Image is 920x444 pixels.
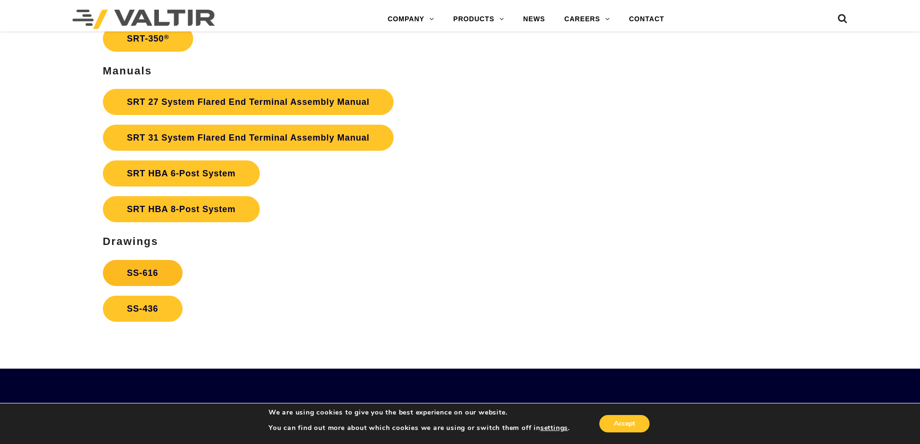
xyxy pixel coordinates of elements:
a: SS-436 [103,296,183,322]
button: settings [540,424,568,432]
button: Accept [599,415,650,432]
strong: Drawings [103,235,158,247]
a: CONTACT [619,10,674,29]
a: NEWS [513,10,554,29]
strong: SRT HBA 6-Post System [127,169,236,178]
p: We are using cookies to give you the best experience on our website. [269,408,570,417]
a: SS-616 [103,260,183,286]
a: COMPANY [378,10,444,29]
p: You can find out more about which cookies we are using or switch them off in . [269,424,570,432]
img: Valtir [72,10,215,29]
a: SRT 31 System Flared End Terminal Assembly Manual [103,125,394,151]
a: CAREERS [555,10,620,29]
sup: ® [164,33,169,41]
a: SRT HBA 6-Post System [103,160,260,186]
strong: Manuals [103,65,152,77]
a: SRT-350® [103,26,193,52]
a: SRT HBA 8-Post System [103,196,260,222]
a: SRT 27 System Flared End Terminal Assembly Manual [103,89,394,115]
a: PRODUCTS [444,10,514,29]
